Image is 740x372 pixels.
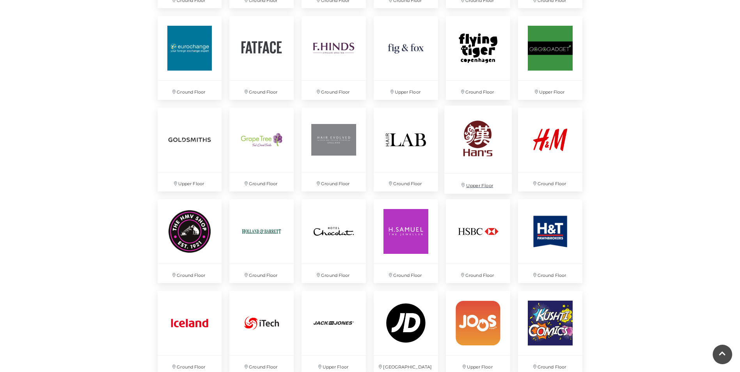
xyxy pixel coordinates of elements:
p: Ground Floor [302,264,366,283]
a: Ground Floor [370,104,442,195]
a: Ground Floor [225,195,298,287]
a: Upper Floor [154,104,226,195]
a: Ground Floor [298,12,370,104]
p: Ground Floor [302,172,366,191]
p: Ground Floor [302,81,366,100]
a: Ground Floor [225,12,298,104]
p: Upper Floor [518,81,582,100]
a: Ground Floor [514,104,586,195]
p: Ground Floor [158,81,222,100]
a: Hair Evolved at Festival Place, Basingstoke Ground Floor [298,104,370,195]
a: Upper Floor [440,101,516,198]
a: Ground Floor [298,195,370,287]
a: Ground Floor [442,12,514,104]
p: Upper Floor [374,81,438,100]
p: Ground Floor [518,172,582,191]
img: Hair Evolved at Festival Place, Basingstoke [302,108,366,172]
p: Ground Floor [518,264,582,283]
p: Upper Floor [158,172,222,191]
p: Upper Floor [444,174,512,193]
a: Ground Floor [154,195,226,287]
a: Ground Floor [225,104,298,195]
a: Upper Floor [514,12,586,104]
p: Ground Floor [446,264,510,283]
p: Ground Floor [374,264,438,283]
a: Ground Floor [154,12,226,104]
a: Ground Floor [514,195,586,287]
a: Ground Floor [370,195,442,287]
a: Ground Floor [442,195,514,287]
p: Ground Floor [374,172,438,191]
p: Ground Floor [229,172,294,191]
p: Ground Floor [158,264,222,283]
p: Ground Floor [229,264,294,283]
p: Ground Floor [229,81,294,100]
p: Ground Floor [446,81,510,100]
a: Upper Floor [370,12,442,104]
